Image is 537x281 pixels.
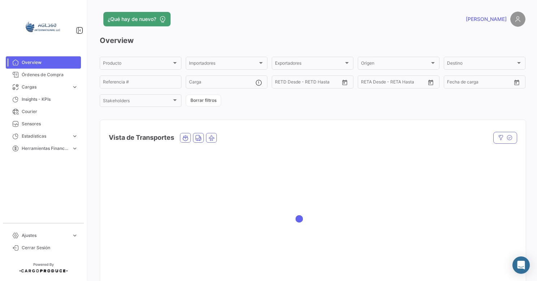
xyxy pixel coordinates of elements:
[108,16,156,23] span: ¿Qué hay de nuevo?
[22,232,69,239] span: Ajustes
[293,81,324,86] input: Hasta
[511,77,522,88] button: Open calendar
[361,62,430,67] span: Origen
[22,245,78,251] span: Cerrar Sesión
[103,99,172,104] span: Stakeholders
[180,133,190,142] button: Ocean
[339,77,350,88] button: Open calendar
[22,145,69,152] span: Herramientas Financieras
[22,84,69,90] span: Cargas
[193,133,203,142] button: Land
[6,118,81,130] a: Sensores
[512,256,530,274] div: Abrir Intercom Messenger
[447,81,460,86] input: Desde
[72,145,78,152] span: expand_more
[22,96,78,103] span: Insights - KPIs
[466,16,507,23] span: [PERSON_NAME]
[6,56,81,69] a: Overview
[100,35,525,46] h3: Overview
[22,59,78,66] span: Overview
[510,12,525,27] img: placeholder-user.png
[22,133,69,139] span: Estadísticas
[186,95,221,107] button: Borrar filtros
[103,12,171,26] button: ¿Qué hay de nuevo?
[6,69,81,81] a: Órdenes de Compra
[22,121,78,127] span: Sensores
[447,62,516,67] span: Destino
[103,62,172,67] span: Producto
[6,105,81,118] a: Courier
[6,93,81,105] a: Insights - KPIs
[275,81,288,86] input: Desde
[189,62,258,67] span: Importadores
[72,84,78,90] span: expand_more
[25,9,61,45] img: 64a6efb6-309f-488a-b1f1-3442125ebd42.png
[22,72,78,78] span: Órdenes de Compra
[425,77,436,88] button: Open calendar
[22,108,78,115] span: Courier
[379,81,410,86] input: Hasta
[206,133,216,142] button: Air
[72,133,78,139] span: expand_more
[109,133,174,143] h4: Vista de Transportes
[275,62,344,67] span: Exportadores
[465,81,496,86] input: Hasta
[72,232,78,239] span: expand_more
[361,81,374,86] input: Desde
